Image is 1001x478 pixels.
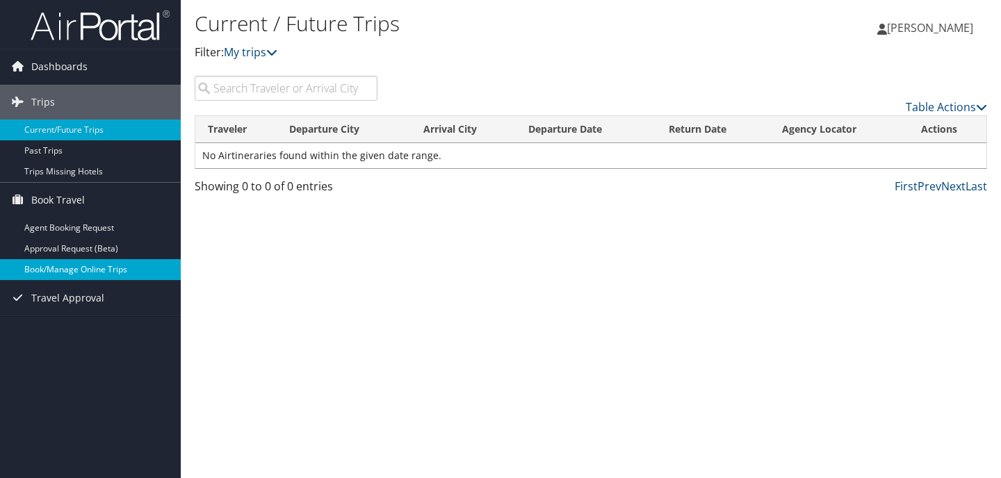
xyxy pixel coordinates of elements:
a: My trips [224,44,277,60]
th: Agency Locator: activate to sort column ascending [770,116,909,143]
td: No Airtineraries found within the given date range. [195,143,986,168]
span: [PERSON_NAME] [887,20,973,35]
th: Departure City: activate to sort column ascending [277,116,411,143]
th: Traveler: activate to sort column ascending [195,116,277,143]
th: Actions [909,116,986,143]
input: Search Traveler or Arrival City [195,76,377,101]
span: Dashboards [31,49,88,84]
a: Next [941,179,966,194]
a: Prev [918,179,941,194]
a: Last [966,179,987,194]
th: Departure Date: activate to sort column descending [516,116,657,143]
th: Return Date: activate to sort column ascending [656,116,769,143]
div: Showing 0 to 0 of 0 entries [195,178,377,201]
img: airportal-logo.png [31,9,170,42]
span: Book Travel [31,183,85,217]
a: [PERSON_NAME] [877,7,987,49]
h1: Current / Future Trips [195,9,723,38]
a: First [895,179,918,194]
p: Filter: [195,44,723,62]
span: Travel Approval [31,281,104,315]
th: Arrival City: activate to sort column ascending [411,116,516,143]
a: Table Actions [906,99,987,115]
span: Trips [31,85,55,119]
